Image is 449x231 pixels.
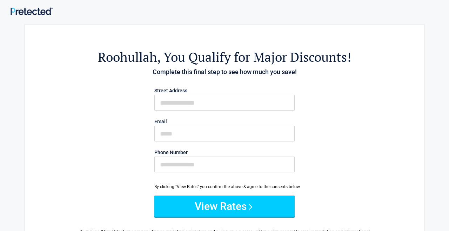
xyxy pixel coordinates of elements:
label: Phone Number [154,150,295,155]
h2: , You Qualify for Major Discounts! [63,48,386,66]
label: Street Address [154,88,295,93]
button: View Rates [154,196,295,217]
h4: Complete this final step to see how much you save! [63,67,386,77]
div: By clicking "View Rates" you confirm the above & agree to the consents below [154,184,295,190]
label: Email [154,119,295,124]
img: Main Logo [11,7,53,15]
span: Roohullah [98,48,157,66]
